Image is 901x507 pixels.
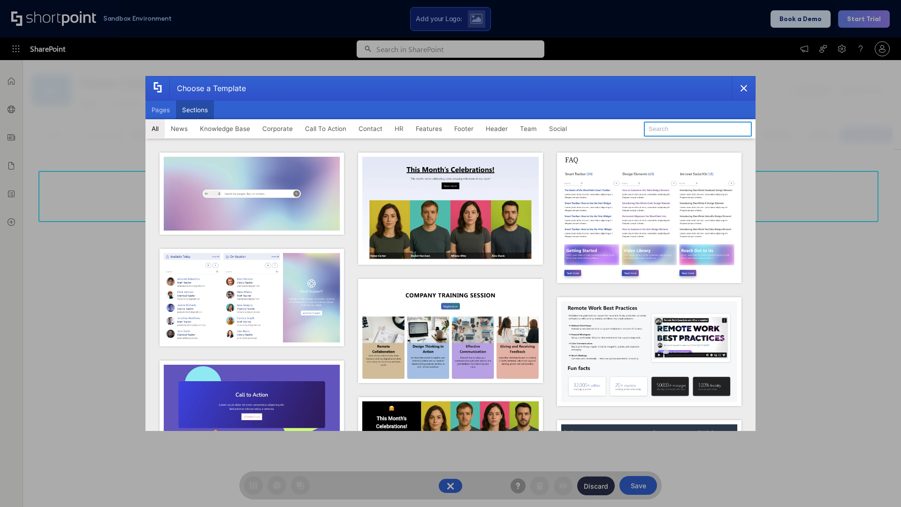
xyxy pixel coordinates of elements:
[256,119,299,138] button: Corporate
[169,77,246,100] div: Choose a Template
[352,119,389,138] button: Contact
[389,119,410,138] button: HR
[299,119,352,138] button: Call To Action
[176,100,214,119] button: Sections
[514,119,543,138] button: Team
[543,119,573,138] button: Social
[410,119,448,138] button: Features
[480,119,514,138] button: Header
[194,119,256,138] button: Knowledge Base
[145,76,756,431] div: template selector
[644,122,752,137] input: Search
[165,119,194,138] button: News
[145,100,176,119] button: Pages
[448,119,480,138] button: Footer
[145,119,165,138] button: All
[854,462,901,507] iframe: Chat Widget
